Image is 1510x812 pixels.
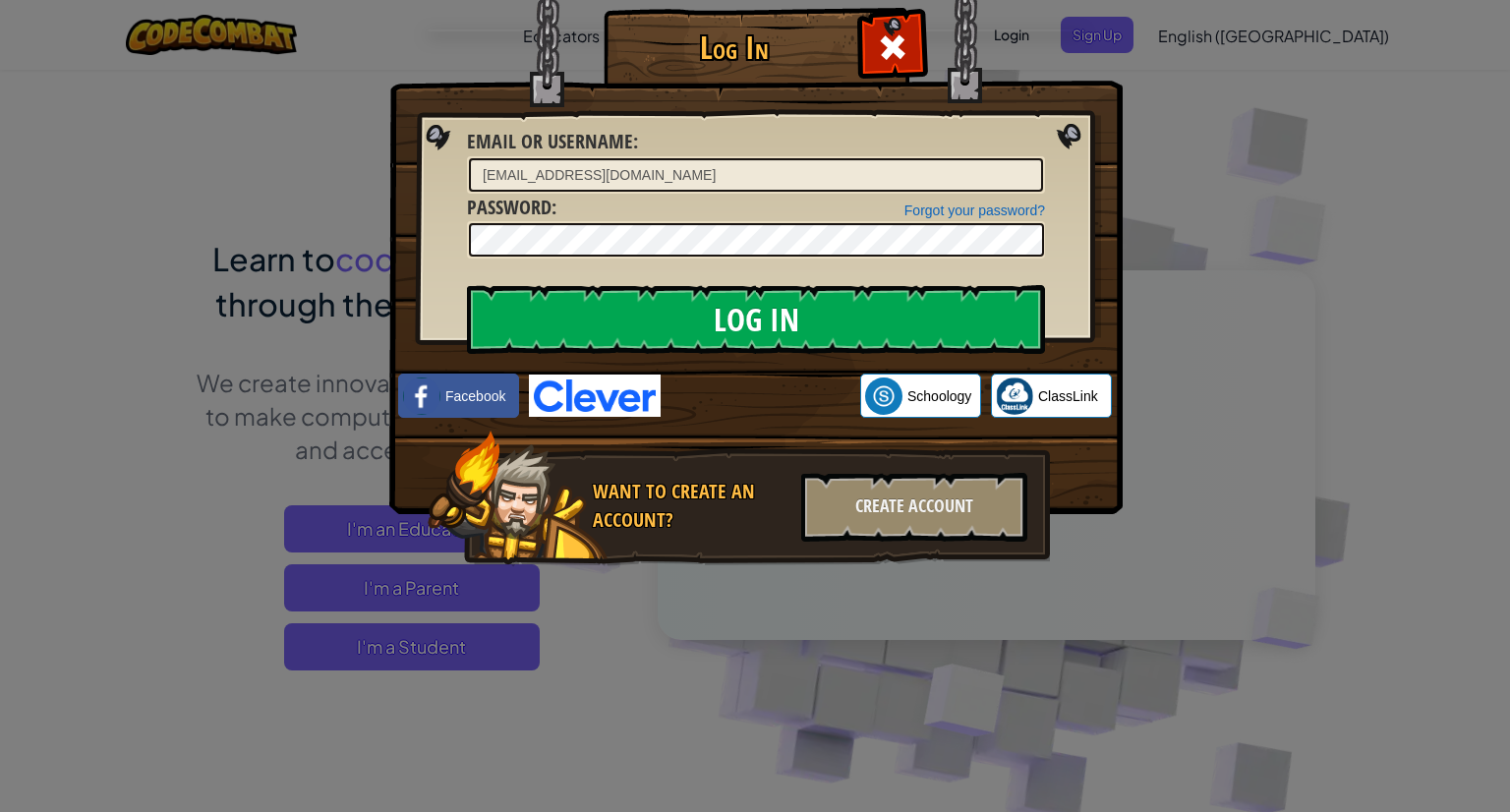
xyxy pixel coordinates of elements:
span: Schoology [907,386,971,406]
h1: Log In [609,30,859,65]
a: Forgot your password? [904,203,1045,218]
img: classlink-logo-small.png [996,377,1033,415]
img: schoology.png [865,377,902,415]
span: Email or Username [467,128,633,154]
span: ClassLink [1038,386,1098,406]
img: clever-logo-blue.png [529,375,661,417]
iframe: Sign in with Google Button [661,375,860,418]
div: Create Account [801,473,1027,542]
span: Password [467,194,552,220]
label: : [467,128,638,156]
img: facebook_small.png [403,377,440,415]
span: Facebook [445,386,505,406]
div: Want to create an account? [593,478,789,534]
input: Log In [467,285,1045,354]
label: : [467,194,556,222]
